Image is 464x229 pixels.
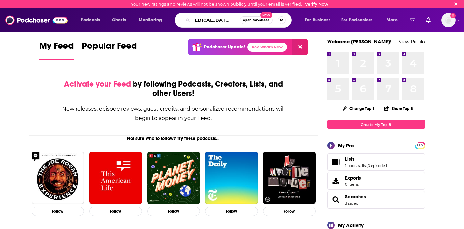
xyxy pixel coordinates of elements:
[240,16,273,24] button: Open AdvancedNew
[330,176,343,185] span: Exports
[327,153,425,171] span: Lists
[62,79,286,98] div: by following Podcasts, Creators, Lists, and other Users!
[29,136,318,141] div: Not sure who to follow? Try these podcasts...
[345,156,392,162] a: Lists
[181,13,298,28] div: Search podcasts, credits, & more...
[147,207,200,216] button: Follow
[89,152,142,204] img: This American Life
[368,163,392,168] a: 0 episode lists
[39,40,74,55] span: My Feed
[441,13,456,27] span: Logged in as workman-publicity
[32,152,84,204] img: The Joe Rogan Experience
[345,156,355,162] span: Lists
[345,175,361,181] span: Exports
[263,207,316,216] button: Follow
[423,15,433,26] a: Show notifications dropdown
[338,142,354,149] div: My Pro
[330,195,343,204] a: Searches
[407,15,418,26] a: Show notifications dropdown
[327,38,392,45] a: Welcome [PERSON_NAME]!
[89,207,142,216] button: Follow
[263,152,316,204] img: My Favorite Murder with Karen Kilgariff and Georgia Hardstark
[387,16,398,25] span: More
[345,182,361,187] span: 0 items
[339,104,379,113] button: Change Top 8
[330,157,343,167] a: Lists
[382,15,406,25] button: open menu
[205,207,258,216] button: Follow
[108,15,130,25] a: Charts
[327,120,425,129] a: Create My Top 8
[441,13,456,27] button: Show profile menu
[337,15,382,25] button: open menu
[112,16,126,25] span: Charts
[450,13,456,18] svg: Email not verified
[384,102,413,115] button: Share Top 8
[192,15,240,25] input: Search podcasts, credits, & more...
[416,143,424,148] a: PRO
[247,43,287,52] a: See What's New
[260,12,272,18] span: New
[82,40,137,60] a: Popular Feed
[147,152,200,204] img: Planet Money
[62,104,286,123] div: New releases, episode reviews, guest credits, and personalized recommendations will begin to appe...
[131,2,328,7] div: Your new ratings and reviews will not be shown publicly until your email is verified.
[345,194,366,200] a: Searches
[327,191,425,209] span: Searches
[243,19,270,22] span: Open Advanced
[32,207,84,216] button: Follow
[338,222,364,228] div: My Activity
[345,163,367,168] a: 1 podcast list
[345,201,358,206] a: 3 saved
[64,79,131,89] span: Activate your Feed
[139,16,162,25] span: Monitoring
[204,44,245,50] p: Podchaser Update!
[300,15,339,25] button: open menu
[82,40,137,55] span: Popular Feed
[399,38,425,45] a: View Profile
[327,172,425,190] a: Exports
[341,16,373,25] span: For Podcasters
[305,2,328,7] a: Verify Now
[441,13,456,27] img: User Profile
[305,16,330,25] span: For Business
[76,15,108,25] button: open menu
[81,16,100,25] span: Podcasts
[205,152,258,204] img: The Daily
[134,15,170,25] button: open menu
[39,40,74,60] a: My Feed
[5,14,68,26] img: Podchaser - Follow, Share and Rate Podcasts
